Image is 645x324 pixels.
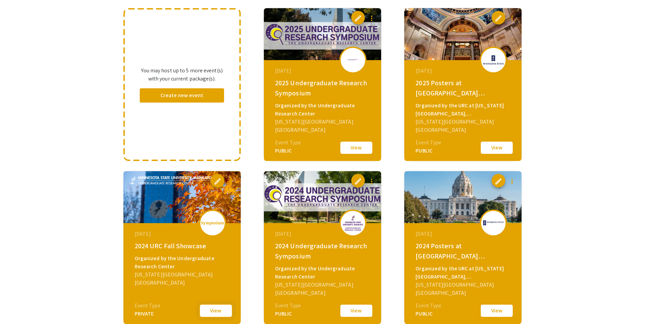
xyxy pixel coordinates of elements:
span: edit [214,177,222,185]
div: [DATE] [275,230,372,238]
img: 2024-undergraduate-research-symposium_eventCoverPhoto_c39cb2__thumb.png [264,171,381,223]
div: Organized by the URC at [US_STATE][GEOGRAPHIC_DATA], [GEOGRAPHIC_DATA] [415,102,512,118]
div: PRIVATE [135,310,160,318]
button: View [199,304,233,318]
img: logo_v2.png [201,221,224,226]
div: Event Type [275,302,301,310]
img: 2024-urc-fall-showcase_eventCoverPhoto_2a79a0__thumb.png [123,171,241,223]
span: edit [354,14,362,22]
div: [US_STATE][GEOGRAPHIC_DATA] [GEOGRAPHIC_DATA] [275,281,372,297]
div: PUBLIC [275,310,301,318]
div: Event Type [135,302,160,310]
div: PUBLIC [415,310,441,318]
button: View [339,141,373,155]
button: edit [211,174,224,187]
div: [DATE] [415,230,512,238]
span: edit [354,177,362,185]
img: 2025-undergraduate-research-symposium_eventCoverPhoto_e2fc7b__thumb.png [264,8,381,60]
div: Organized by the Undergraduate Research Center [135,254,231,271]
div: Event Type [415,302,441,310]
button: Create new event [140,88,224,103]
mat-icon: more_vert [368,14,376,22]
div: Event Type [275,139,301,147]
button: View [480,304,514,318]
div: [US_STATE][GEOGRAPHIC_DATA] [GEOGRAPHIC_DATA] [275,118,372,134]
button: edit [492,174,505,187]
mat-icon: more_vert [508,14,516,22]
mat-icon: more_vert [227,177,235,185]
p: You may host up to 5 more event(s) with your current package(s). [140,67,224,83]
img: 2025-undergraduate-research-symposium_eventLogo_ad5862_.png [343,51,363,68]
button: edit [351,11,365,24]
button: edit [351,174,365,187]
span: edit [494,14,503,22]
div: 2024 URC Fall Showcase [135,241,231,251]
div: [DATE] [135,230,231,238]
div: Organized by the Undergraduate Research Center [275,265,372,281]
img: 2024-posters-at-st-paul_eventLogo_afa7a8_.png [483,220,504,226]
div: PUBLIC [275,147,301,155]
div: 2024 Undergraduate Research Symposium [275,241,372,261]
div: 2025 Posters at [GEOGRAPHIC_DATA][PERSON_NAME] [415,78,512,98]
div: Event Type [415,139,441,147]
div: [US_STATE][GEOGRAPHIC_DATA] [GEOGRAPHIC_DATA] [415,281,512,297]
mat-icon: more_vert [508,177,516,185]
button: edit [492,11,505,24]
div: [DATE] [275,67,372,75]
div: [US_STATE][GEOGRAPHIC_DATA] [GEOGRAPHIC_DATA] [415,118,512,134]
iframe: Chat [5,293,29,319]
button: View [339,304,373,318]
div: 2025 Undergraduate Research Symposium [275,78,372,98]
div: PUBLIC [415,147,441,155]
img: 2024-posters-at-st-paul_eventCoverPhoto_176626__thumb.jpg [404,171,522,223]
button: View [480,141,514,155]
div: Organized by the Undergraduate Research Center [275,102,372,118]
div: [US_STATE][GEOGRAPHIC_DATA] [GEOGRAPHIC_DATA] [135,271,231,287]
div: Organized by the URC at [US_STATE][GEOGRAPHIC_DATA], [GEOGRAPHIC_DATA] [415,265,512,281]
div: 2024 Posters at [GEOGRAPHIC_DATA][PERSON_NAME] [415,241,512,261]
img: 2024-undergraduate-research-symposium_eventLogo_63b558_.png [343,215,363,231]
mat-icon: more_vert [368,177,376,185]
div: [DATE] [415,67,512,75]
img: 2025-posters-at-st-paul_eventLogo_4ba23f_.jpg [483,55,504,65]
span: edit [494,177,503,185]
img: 2025-posters-at-st-paul_eventCoverPhoto_dfde56__thumb.jpg [404,8,522,60]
